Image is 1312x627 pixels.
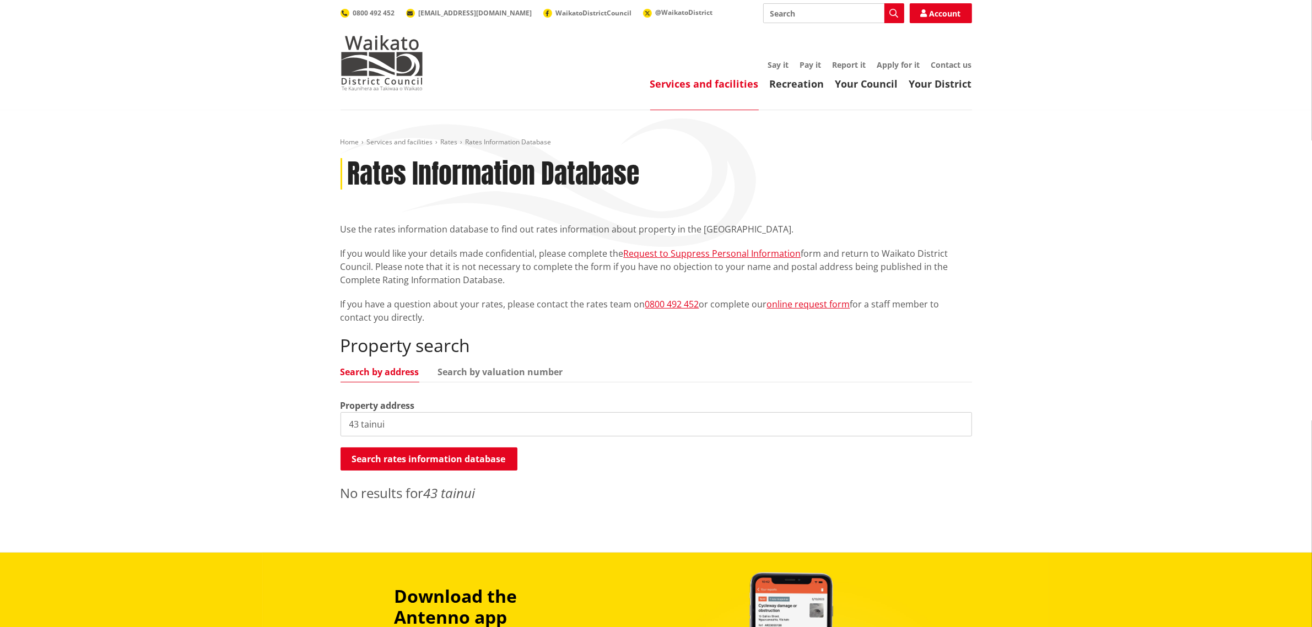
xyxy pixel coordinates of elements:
a: 0800 492 452 [645,298,699,310]
button: Search rates information database [341,447,517,471]
a: Pay it [800,60,822,70]
input: Search input [763,3,904,23]
a: Services and facilities [650,77,759,90]
a: Home [341,137,359,147]
span: Rates Information Database [466,137,552,147]
span: WaikatoDistrictCouncil [556,8,632,18]
a: Your Council [835,77,898,90]
iframe: Messenger Launcher [1261,581,1301,620]
nav: breadcrumb [341,138,972,147]
span: [EMAIL_ADDRESS][DOMAIN_NAME] [419,8,532,18]
a: Your District [909,77,972,90]
span: 0800 492 452 [353,8,395,18]
a: Rates [441,137,458,147]
em: 43 tainui [424,484,476,502]
span: @WaikatoDistrict [656,8,713,17]
a: Recreation [770,77,824,90]
a: WaikatoDistrictCouncil [543,8,632,18]
h1: Rates Information Database [348,158,640,190]
a: Account [910,3,972,23]
p: Use the rates information database to find out rates information about property in the [GEOGRAPHI... [341,223,972,236]
a: Search by valuation number [438,367,563,376]
p: If you have a question about your rates, please contact the rates team on or complete our for a s... [341,298,972,324]
img: Waikato District Council - Te Kaunihera aa Takiwaa o Waikato [341,35,423,90]
a: Services and facilities [367,137,433,147]
a: @WaikatoDistrict [643,8,713,17]
a: online request form [767,298,850,310]
p: No results for [341,483,972,503]
a: Apply for it [877,60,920,70]
a: Say it [768,60,789,70]
a: Request to Suppress Personal Information [624,247,801,260]
label: Property address [341,399,415,412]
p: If you would like your details made confidential, please complete the form and return to Waikato ... [341,247,972,287]
a: Search by address [341,367,419,376]
a: Contact us [931,60,972,70]
a: 0800 492 452 [341,8,395,18]
a: [EMAIL_ADDRESS][DOMAIN_NAME] [406,8,532,18]
h2: Property search [341,335,972,356]
input: e.g. Duke Street NGARUAWAHIA [341,412,972,436]
a: Report it [833,60,866,70]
